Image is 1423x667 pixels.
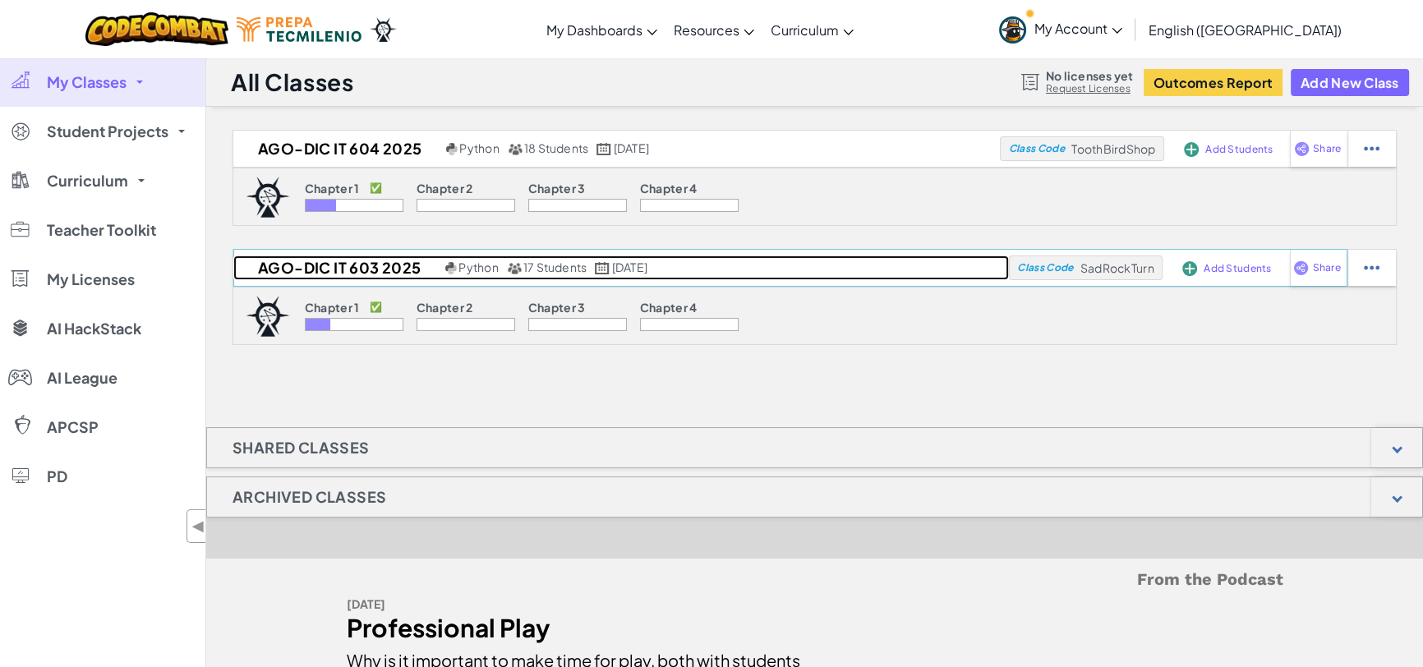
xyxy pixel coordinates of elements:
[370,301,382,314] p: ✅
[233,136,442,161] h2: Ago-Dic IT 604 2025
[233,255,1009,280] a: Ago-Dic IT 603 2025 Python 17 Students [DATE]
[445,262,458,274] img: python.png
[47,272,135,287] span: My Licenses
[417,182,473,195] p: Chapter 2
[991,3,1131,55] a: My Account
[665,7,762,52] a: Resources
[459,140,499,155] span: Python
[1182,261,1197,276] img: IconAddStudents.svg
[47,75,127,90] span: My Classes
[1080,260,1154,275] span: SadRockTurn
[207,476,412,517] h1: Archived Classes
[47,223,156,237] span: Teacher Toolkit
[305,182,360,195] p: Chapter 1
[538,7,665,52] a: My Dashboards
[508,143,523,155] img: MultipleUsers.png
[1205,145,1273,154] span: Add Students
[347,616,803,640] div: Professional Play
[1046,82,1133,95] a: Request Licenses
[524,140,589,155] span: 18 Students
[523,260,587,274] span: 17 Students
[85,12,229,46] img: CodeCombat logo
[596,143,611,155] img: calendar.svg
[417,301,473,314] p: Chapter 2
[347,567,1283,592] h5: From the Podcast
[246,177,290,218] img: logo
[47,124,168,139] span: Student Projects
[528,182,586,195] p: Chapter 3
[1140,7,1350,52] a: English ([GEOGRAPHIC_DATA])
[640,182,698,195] p: Chapter 4
[1009,144,1065,154] span: Class Code
[370,182,382,195] p: ✅
[47,173,128,188] span: Curriculum
[1294,141,1310,156] img: IconShare_Purple.svg
[595,262,610,274] img: calendar.svg
[233,136,1000,161] a: Ago-Dic IT 604 2025 Python 18 Students [DATE]
[246,296,290,337] img: logo
[614,140,649,155] span: [DATE]
[47,370,117,385] span: AI League
[640,301,698,314] p: Chapter 4
[612,260,647,274] span: [DATE]
[674,21,739,39] span: Resources
[1046,69,1133,82] span: No licenses yet
[191,514,205,538] span: ◀
[1017,263,1073,273] span: Class Code
[528,301,586,314] p: Chapter 3
[1293,260,1309,275] img: IconShare_Purple.svg
[771,21,839,39] span: Curriculum
[507,262,522,274] img: MultipleUsers.png
[1364,260,1379,275] img: IconStudentEllipsis.svg
[231,67,353,98] h1: All Classes
[1313,144,1341,154] span: Share
[237,17,362,42] img: Tecmilenio logo
[1144,69,1283,96] button: Outcomes Report
[1184,142,1199,157] img: IconAddStudents.svg
[370,17,396,42] img: Ozaria
[47,321,141,336] span: AI HackStack
[1312,263,1340,273] span: Share
[446,143,458,155] img: python.png
[207,427,395,468] h1: Shared Classes
[1204,264,1271,274] span: Add Students
[1364,141,1379,156] img: IconStudentEllipsis.svg
[305,301,360,314] p: Chapter 1
[1149,21,1342,39] span: English ([GEOGRAPHIC_DATA])
[1071,141,1155,156] span: ToothBirdShop
[999,16,1026,44] img: avatar
[1291,69,1409,96] button: Add New Class
[1034,20,1122,37] span: My Account
[233,255,441,280] h2: Ago-Dic IT 603 2025
[458,260,498,274] span: Python
[347,592,803,616] div: [DATE]
[762,7,862,52] a: Curriculum
[546,21,642,39] span: My Dashboards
